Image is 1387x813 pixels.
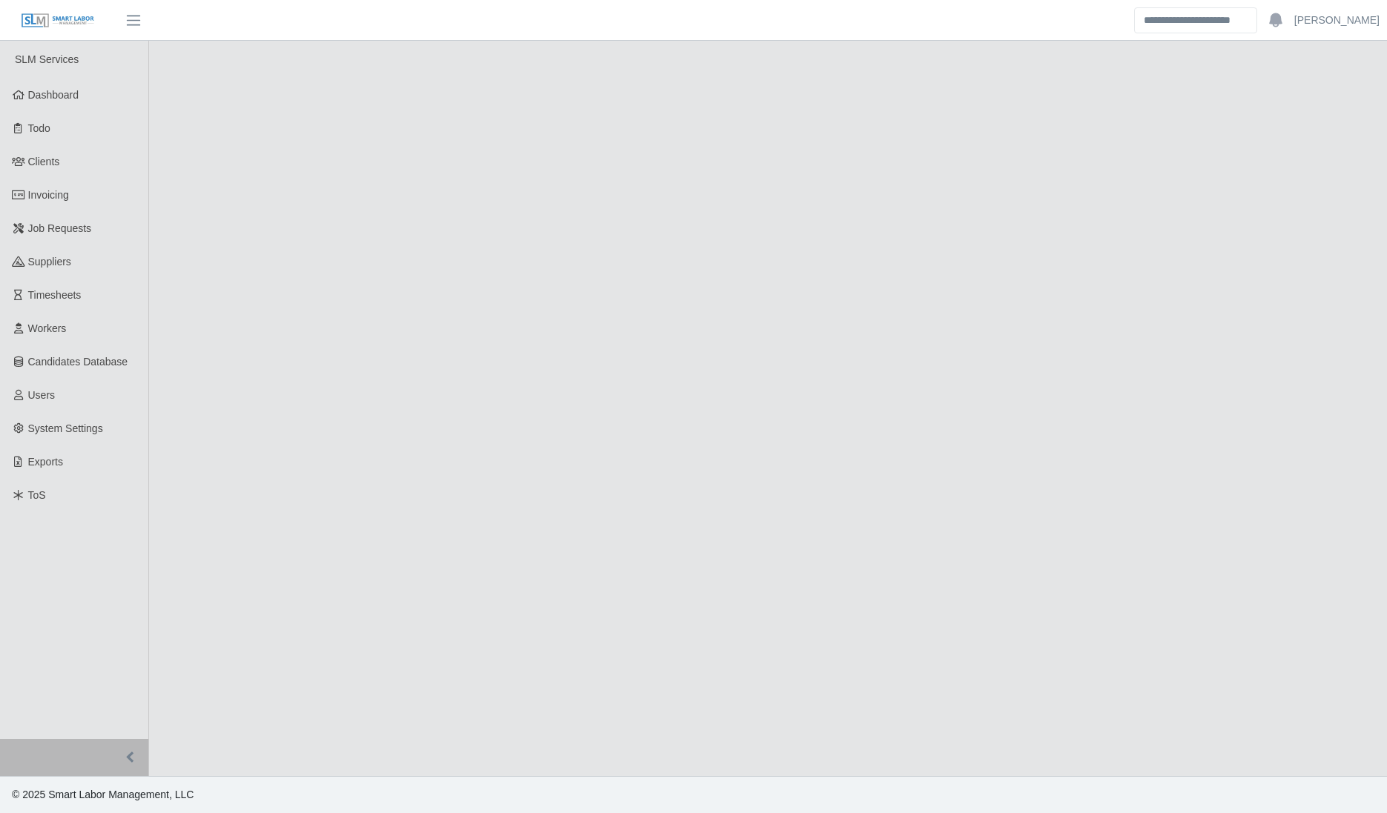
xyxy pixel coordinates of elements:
[28,289,82,301] span: Timesheets
[28,156,60,167] span: Clients
[28,356,128,368] span: Candidates Database
[28,222,92,234] span: Job Requests
[28,489,46,501] span: ToS
[28,422,103,434] span: System Settings
[28,89,79,101] span: Dashboard
[28,389,56,401] span: Users
[28,122,50,134] span: Todo
[15,53,79,65] span: SLM Services
[28,189,69,201] span: Invoicing
[28,256,71,268] span: Suppliers
[1294,13,1380,28] a: [PERSON_NAME]
[12,789,194,800] span: © 2025 Smart Labor Management, LLC
[28,456,63,468] span: Exports
[28,322,67,334] span: Workers
[21,13,95,29] img: SLM Logo
[1134,7,1257,33] input: Search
